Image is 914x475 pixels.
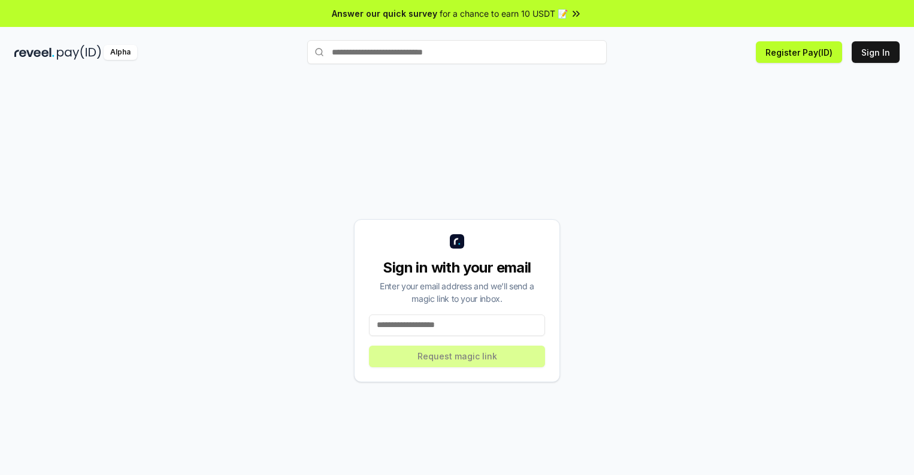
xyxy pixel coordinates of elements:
button: Register Pay(ID) [756,41,842,63]
img: reveel_dark [14,45,55,60]
span: for a chance to earn 10 USDT 📝 [440,7,568,20]
div: Sign in with your email [369,258,545,277]
div: Alpha [104,45,137,60]
img: pay_id [57,45,101,60]
button: Sign In [852,41,900,63]
span: Answer our quick survey [332,7,437,20]
img: logo_small [450,234,464,249]
div: Enter your email address and we’ll send a magic link to your inbox. [369,280,545,305]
